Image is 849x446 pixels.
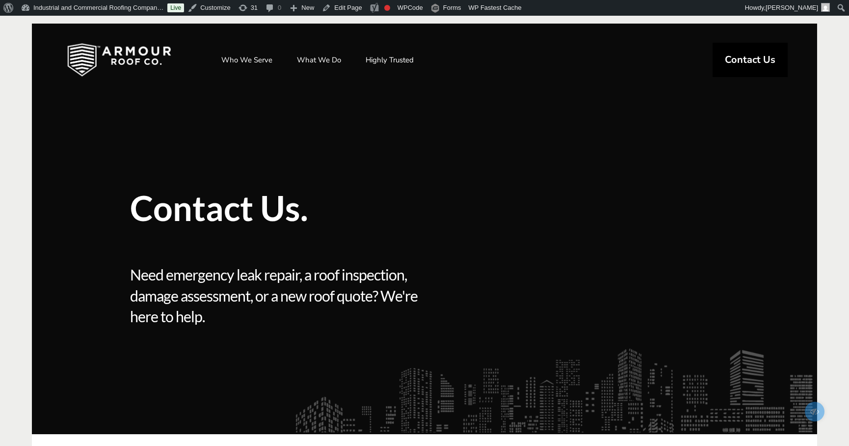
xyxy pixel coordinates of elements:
a: Highly Trusted [356,48,424,72]
a: What We Do [287,48,351,72]
span: [PERSON_NAME] [766,4,818,11]
span: Contact Us [725,55,775,65]
a: Live [167,3,184,12]
img: Industrial and Commercial Roofing Company | Armour Roof Co. [52,35,187,84]
a: Contact Us [713,43,788,77]
a: Who We Serve [212,48,282,72]
div: Focus keyphrase not set [384,5,390,11]
span: Edit/Preview [805,402,824,421]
